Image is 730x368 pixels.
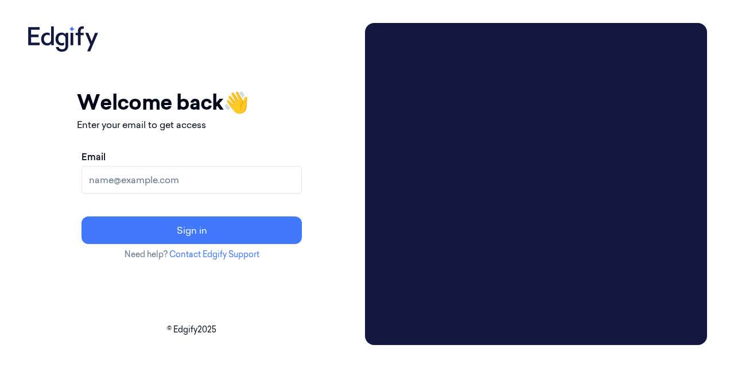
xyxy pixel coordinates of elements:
input: name@example.com [81,166,302,193]
button: Sign in [81,216,302,244]
label: Email [81,150,106,164]
p: Enter your email to get access [77,118,306,131]
p: © Edgify 2025 [23,324,360,336]
p: Need help? [77,249,306,261]
h1: Welcome back 👋 [77,87,306,118]
a: Contact Edgify Support [169,249,259,259]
